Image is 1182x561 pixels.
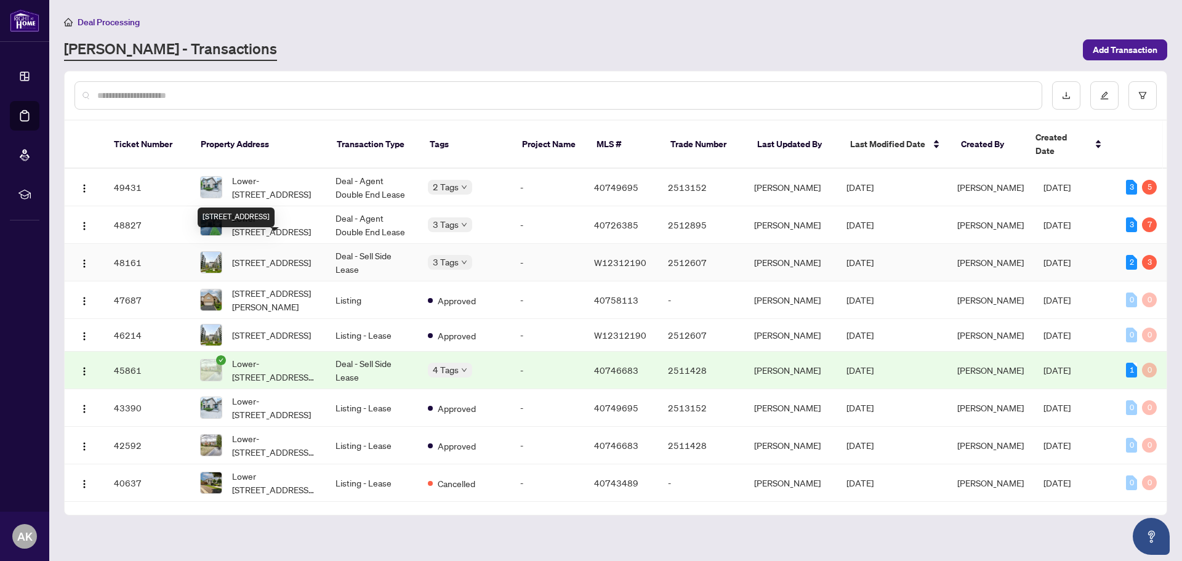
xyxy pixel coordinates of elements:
span: 3 Tags [433,217,459,232]
span: [DATE] [1043,219,1071,230]
button: Open asap [1133,518,1170,555]
td: Listing [326,281,418,319]
span: [PERSON_NAME] [957,329,1024,341]
td: - [510,389,584,427]
span: [DATE] [846,257,874,268]
td: - [510,464,584,502]
span: 40746683 [594,440,638,451]
span: 40746683 [594,365,638,376]
div: 0 [1126,400,1137,415]
img: Logo [79,296,89,306]
span: 4 Tags [433,363,459,377]
img: logo [10,9,39,32]
td: - [510,244,584,281]
span: [DATE] [846,365,874,376]
td: 2512607 [658,319,744,352]
span: [DATE] [846,294,874,305]
button: download [1052,81,1080,110]
td: Listing - Lease [326,464,418,502]
th: Tags [420,121,513,169]
span: [DATE] [846,402,874,413]
span: Lower-[STREET_ADDRESS][PERSON_NAME] [232,357,316,384]
span: Lower [STREET_ADDRESS][PERSON_NAME] [232,469,316,496]
span: 40758113 [594,294,638,305]
span: down [461,184,467,190]
span: [DATE] [846,329,874,341]
img: thumbnail-img [201,177,222,198]
span: Lower-[STREET_ADDRESS][PERSON_NAME] [232,432,316,459]
span: [DATE] [1043,294,1071,305]
img: thumbnail-img [201,397,222,418]
span: [DATE] [1043,477,1071,488]
button: Logo [74,473,94,493]
td: [PERSON_NAME] [744,281,837,319]
td: Deal - Sell Side Lease [326,352,418,389]
div: 0 [1126,475,1137,490]
a: [PERSON_NAME] - Transactions [64,39,277,61]
td: 40637 [104,464,190,502]
button: Logo [74,215,94,235]
div: 7 [1142,217,1157,232]
span: Last Modified Date [850,137,925,151]
span: AK [17,528,33,545]
button: Logo [74,177,94,197]
span: down [461,367,467,373]
td: - [510,319,584,352]
th: Created Date [1026,121,1112,169]
img: thumbnail-img [201,289,222,310]
td: [PERSON_NAME] [744,352,837,389]
td: 49431 [104,169,190,206]
td: 48161 [104,244,190,281]
td: 42592 [104,427,190,464]
span: [DATE] [1043,329,1071,341]
button: Logo [74,252,94,272]
img: Logo [79,404,89,414]
div: 0 [1142,293,1157,307]
td: - [510,281,584,319]
span: [PERSON_NAME] [957,402,1024,413]
span: edit [1100,91,1109,100]
span: down [461,259,467,265]
span: Lower-[STREET_ADDRESS] [232,394,316,421]
img: Logo [79,221,89,231]
span: down [461,222,467,228]
div: 1 [1126,363,1137,377]
span: W12312190 [594,257,646,268]
span: Approved [438,329,476,342]
td: - [658,464,744,502]
img: Logo [79,331,89,341]
td: Listing - Lease [326,389,418,427]
span: [DATE] [1043,182,1071,193]
img: Logo [79,366,89,376]
td: - [510,169,584,206]
span: [DATE] [1043,402,1071,413]
th: Property Address [191,121,327,169]
th: Created By [951,121,1026,169]
span: Approved [438,294,476,307]
th: Ticket Number [104,121,191,169]
div: 3 [1126,180,1137,195]
span: 40749695 [594,402,638,413]
div: 0 [1126,328,1137,342]
span: [STREET_ADDRESS] [232,328,311,342]
img: Logo [79,479,89,489]
td: 2513152 [658,169,744,206]
td: [PERSON_NAME] [744,244,837,281]
div: 5 [1142,180,1157,195]
th: Project Name [512,121,587,169]
span: [DATE] [1043,440,1071,451]
td: 46214 [104,319,190,352]
td: Deal - Agent Double End Lease [326,206,418,244]
div: 0 [1142,363,1157,377]
span: home [64,18,73,26]
div: [STREET_ADDRESS] [198,208,275,227]
span: 3 Tags [433,255,459,269]
button: Logo [74,290,94,310]
td: 45861 [104,352,190,389]
button: Logo [74,398,94,418]
th: Last Modified Date [840,121,952,169]
div: 0 [1142,438,1157,453]
span: [PERSON_NAME] [957,477,1024,488]
td: - [510,206,584,244]
span: W12312190 [594,329,646,341]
